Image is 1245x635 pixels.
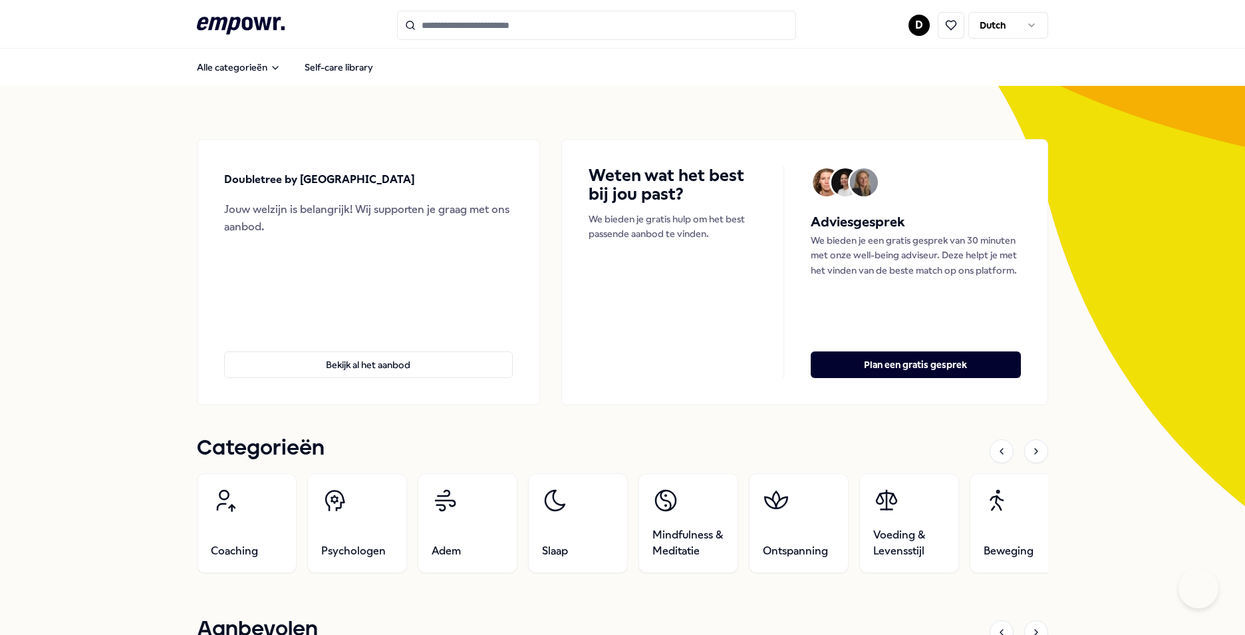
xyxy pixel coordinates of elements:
p: We bieden je gratis hulp om het best passende aanbod te vinden. [589,212,757,242]
a: Bekijk al het aanbod [224,330,513,378]
button: Plan een gratis gesprek [811,351,1021,378]
span: Beweging [984,543,1034,559]
iframe: Help Scout Beacon - Open [1178,568,1218,608]
h5: Adviesgesprek [811,212,1021,233]
button: Bekijk al het aanbod [224,351,513,378]
span: Mindfulness & Meditatie [652,527,724,559]
a: Ontspanning [749,473,849,573]
a: Slaap [528,473,628,573]
img: Avatar [813,168,841,196]
a: Mindfulness & Meditatie [638,473,738,573]
a: Coaching [197,473,297,573]
a: Adem [418,473,517,573]
a: Self-care library [294,54,384,81]
span: Voeding & Levensstijl [873,527,945,559]
div: Jouw welzijn is belangrijk! Wij supporten je graag met ons aanbod. [224,201,513,235]
h1: Categorieën [197,432,325,465]
span: Ontspanning [763,543,828,559]
img: Avatar [831,168,859,196]
h4: Weten wat het best bij jou past? [589,166,757,204]
span: Slaap [542,543,568,559]
span: Psychologen [321,543,386,559]
input: Search for products, categories or subcategories [397,11,796,40]
nav: Main [186,54,384,81]
img: Avatar [850,168,878,196]
a: Psychologen [307,473,407,573]
button: D [908,15,930,36]
a: Voeding & Levensstijl [859,473,959,573]
span: Adem [432,543,461,559]
p: We bieden je een gratis gesprek van 30 minuten met onze well-being adviseur. Deze helpt je met he... [811,233,1021,278]
p: Doubletree by [GEOGRAPHIC_DATA] [224,171,415,188]
span: Coaching [211,543,258,559]
a: Beweging [970,473,1069,573]
button: Alle categorieën [186,54,291,81]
